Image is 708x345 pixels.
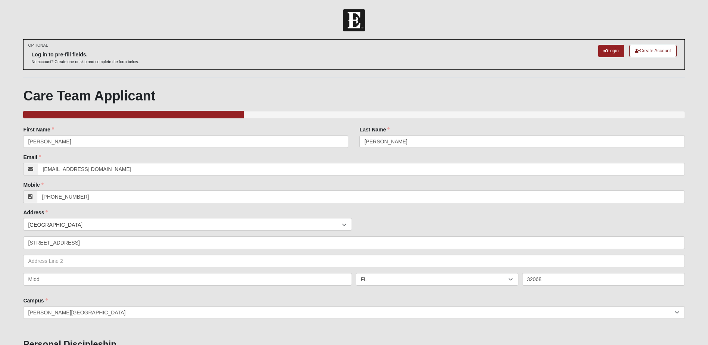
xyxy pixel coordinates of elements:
input: City [23,273,352,286]
input: Address Line 1 [23,236,684,249]
label: Mobile [23,181,43,189]
span: [GEOGRAPHIC_DATA] [28,218,342,231]
img: Church of Eleven22 Logo [343,9,365,31]
label: Last Name [359,126,390,133]
small: OPTIONAL [28,43,48,48]
a: Create Account [629,45,677,57]
a: Login [598,45,624,57]
label: Campus [23,297,47,304]
h1: Care Team Applicant [23,88,684,104]
input: Zip [522,273,685,286]
p: No account? Create one or skip and complete the form below. [31,59,139,65]
input: Address Line 2 [23,255,684,267]
label: Address [23,209,48,216]
h6: Log in to pre-fill fields. [31,52,139,58]
label: Email [23,153,41,161]
label: First Name [23,126,54,133]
